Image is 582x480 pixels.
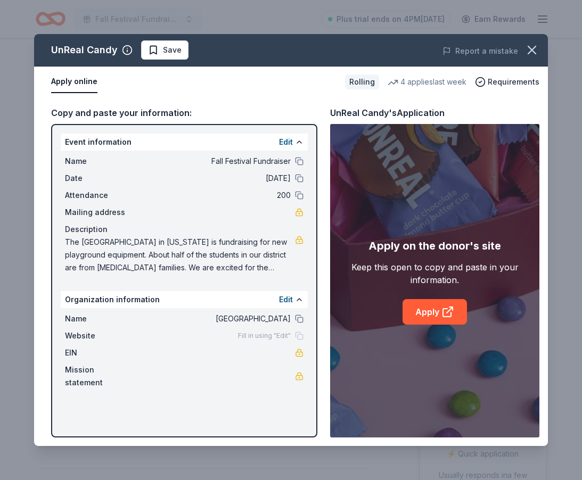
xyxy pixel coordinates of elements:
span: Date [65,172,136,185]
div: Event information [61,134,308,151]
span: The [GEOGRAPHIC_DATA] in [US_STATE] is fundraising for new playground equipment. About half of th... [65,236,295,274]
span: Website [65,329,136,342]
span: [DATE] [136,172,291,185]
span: Name [65,155,136,168]
span: Fill in using "Edit" [238,332,291,340]
span: Mailing address [65,206,136,219]
div: Rolling [345,75,379,89]
span: Mission statement [65,363,136,389]
a: Apply [403,299,467,325]
span: Name [65,312,136,325]
span: Fall Festival Fundraiser [136,155,291,168]
span: Save [163,44,182,56]
div: Apply on the donor's site [368,237,501,254]
button: Edit [279,293,293,306]
button: Report a mistake [442,45,518,57]
div: Keep this open to copy and paste in your information. [351,261,518,286]
span: EIN [65,346,136,359]
div: Organization information [61,291,308,308]
button: Apply online [51,71,97,93]
div: UnReal Candy [51,42,118,59]
div: Description [65,223,304,236]
button: Save [141,40,188,60]
div: Copy and paste your information: [51,106,317,120]
div: UnReal Candy's Application [330,106,445,120]
div: 4 applies last week [388,76,466,88]
span: [GEOGRAPHIC_DATA] [136,312,291,325]
span: Attendance [65,189,136,202]
button: Requirements [475,76,539,88]
span: 200 [136,189,291,202]
span: Requirements [488,76,539,88]
button: Edit [279,136,293,148]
